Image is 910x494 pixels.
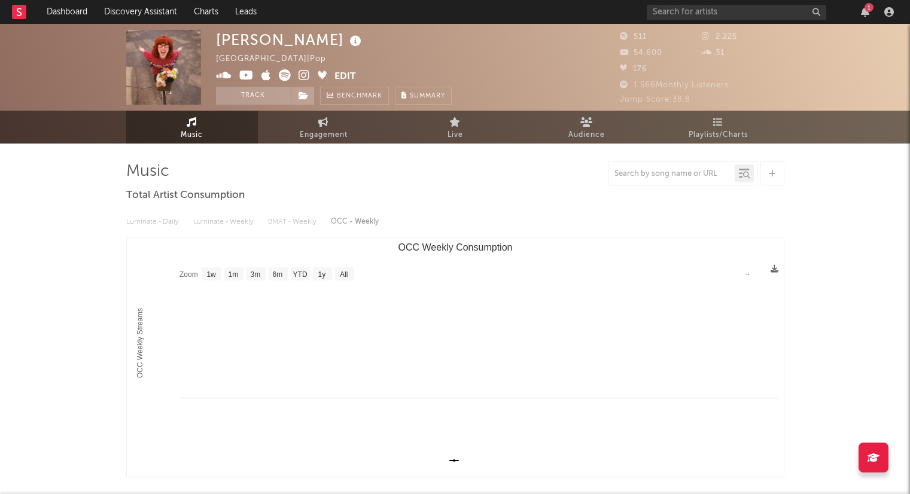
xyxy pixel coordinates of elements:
text: OCC Weekly Consumption [398,242,512,252]
text: 6m [272,270,282,279]
input: Search by song name or URL [608,169,735,179]
span: 2.225 [702,33,737,41]
text: 1y [318,270,325,279]
text: 1m [228,270,238,279]
div: 1 [865,3,874,12]
span: 176 [620,65,647,73]
button: Edit [334,69,356,84]
text: Zoom [179,270,198,279]
a: Benchmark [320,87,389,105]
span: Audience [568,128,605,142]
text: All [339,270,347,279]
span: 1.566 Monthly Listeners [620,81,729,89]
text: OCC Weekly Streams [135,308,144,378]
span: Benchmark [337,89,382,103]
button: 1 [861,7,869,17]
a: Engagement [258,111,389,144]
input: Search for artists [647,5,826,20]
span: Summary [410,93,445,99]
text: → [744,270,751,278]
a: Audience [521,111,653,144]
div: [GEOGRAPHIC_DATA] | Pop [216,52,340,66]
span: Live [448,128,463,142]
text: 1w [206,270,216,279]
a: Music [126,111,258,144]
svg: OCC Weekly Consumption [127,237,784,477]
span: Total Artist Consumption [126,188,245,203]
span: 31 [702,49,725,57]
span: 511 [620,33,647,41]
a: Live [389,111,521,144]
span: Engagement [300,128,348,142]
span: 54.600 [620,49,662,57]
span: Jump Score: 38.8 [620,96,690,103]
span: Music [181,128,203,142]
button: Summary [395,87,452,105]
span: Playlists/Charts [689,128,748,142]
a: Playlists/Charts [653,111,784,144]
text: YTD [293,270,307,279]
button: Track [216,87,291,105]
div: [PERSON_NAME] [216,30,364,50]
text: 3m [250,270,260,279]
